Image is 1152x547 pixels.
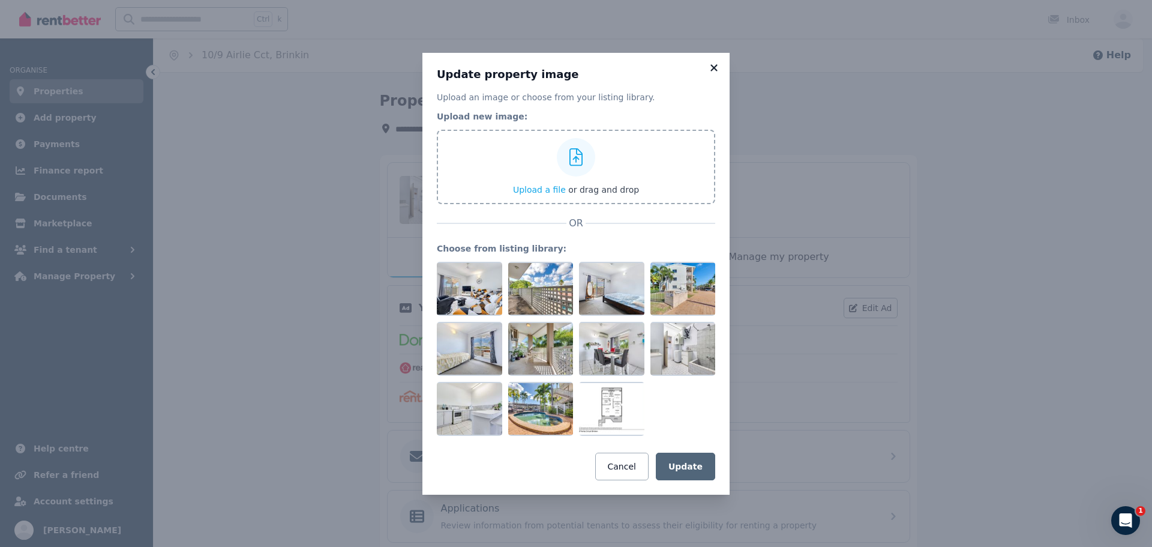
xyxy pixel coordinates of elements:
[437,110,715,122] legend: Upload new image:
[595,453,649,480] button: Cancel
[566,216,586,231] span: OR
[437,67,715,82] h3: Update property image
[513,184,639,196] button: Upload a file or drag and drop
[568,185,639,195] span: or drag and drop
[437,243,715,255] legend: Choose from listing library:
[1136,506,1145,516] span: 1
[656,453,715,480] button: Update
[1111,506,1140,535] iframe: Intercom live chat
[513,185,566,195] span: Upload a file
[437,91,715,103] p: Upload an image or choose from your listing library.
